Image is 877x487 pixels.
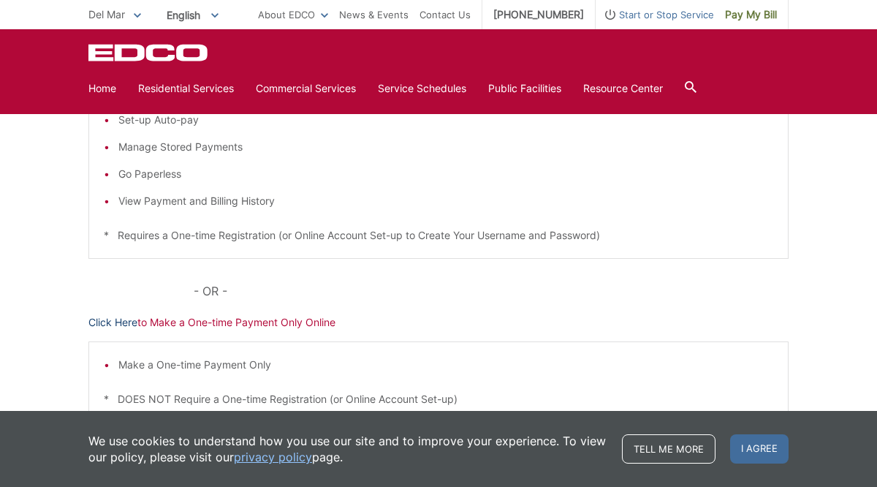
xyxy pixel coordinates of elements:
[256,80,356,97] a: Commercial Services
[622,434,715,464] a: Tell me more
[88,8,125,20] span: Del Mar
[488,80,561,97] a: Public Facilities
[104,391,773,407] p: * DOES NOT Require a One-time Registration (or Online Account Set-up)
[583,80,663,97] a: Resource Center
[118,112,773,128] li: Set-up Auto-pay
[118,357,773,373] li: Make a One-time Payment Only
[104,227,773,243] p: * Requires a One-time Registration (or Online Account Set-up to Create Your Username and Password)
[118,139,773,155] li: Manage Stored Payments
[378,80,466,97] a: Service Schedules
[419,7,471,23] a: Contact Us
[730,434,789,464] span: I agree
[258,7,328,23] a: About EDCO
[88,314,137,331] a: Click Here
[118,193,773,209] li: View Payment and Billing History
[88,80,116,97] a: Home
[725,7,777,23] span: Pay My Bill
[118,166,773,182] li: Go Paperless
[339,7,409,23] a: News & Events
[88,433,607,465] p: We use cookies to understand how you use our site and to improve your experience. To view our pol...
[156,3,229,27] span: English
[138,80,234,97] a: Residential Services
[194,281,789,301] p: - OR -
[88,44,210,61] a: EDCD logo. Return to the homepage.
[88,314,789,331] p: to Make a One-time Payment Only Online
[234,449,312,465] a: privacy policy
